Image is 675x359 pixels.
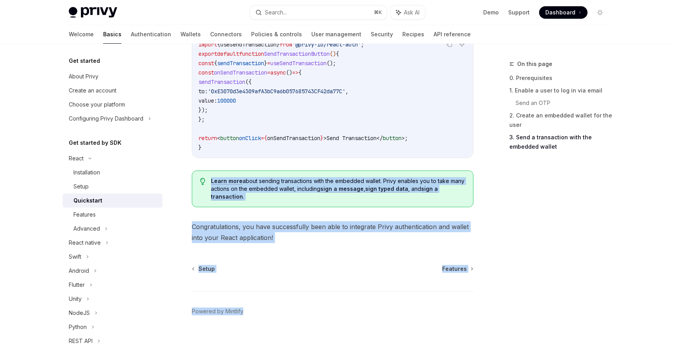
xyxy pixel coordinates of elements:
a: Recipes [402,25,424,44]
span: { [214,60,217,67]
span: Congratulations, you have successfully been able to integrate Privy authentication and wallet int... [192,221,473,243]
span: > [402,135,405,142]
a: Welcome [69,25,94,44]
span: Setup [198,265,215,273]
span: export [198,50,217,57]
div: Setup [73,182,89,191]
button: Copy the contents from the code block [444,39,454,49]
span: { [336,50,339,57]
a: User management [311,25,361,44]
a: Features [62,208,162,222]
button: Ask AI [457,39,467,49]
a: Quickstart [62,194,162,208]
span: '@privy-io/react-auth' [292,41,361,48]
span: Features [442,265,467,273]
span: = [267,60,270,67]
span: = [267,69,270,76]
div: REST API [69,336,93,346]
span: () [330,50,336,57]
a: Powered by Mintlify [192,307,243,315]
a: Learn more [211,178,243,185]
span: ({ [245,78,252,85]
span: button [220,135,239,142]
a: Basics [103,25,121,44]
span: () [286,69,292,76]
span: }; [198,116,205,123]
div: NodeJS [69,308,90,318]
span: } [264,60,267,67]
div: Android [69,266,89,275]
div: React native [69,238,101,247]
span: '0xE3070d3e4309afA3bC9a6b057685743CF42da77C' [208,88,345,95]
div: Unity [69,294,82,304]
div: Advanced [73,224,100,233]
div: Features [73,210,96,219]
h5: Get started [69,56,100,66]
div: Python [69,322,87,332]
a: sign a message [320,185,364,192]
span: onClick [239,135,261,142]
div: Flutter [69,280,85,290]
span: to: [198,88,208,95]
span: On this page [517,59,552,69]
span: ⌘ K [374,9,382,16]
span: Dashboard [545,9,575,16]
a: Choose your platform [62,98,162,112]
a: Support [508,9,530,16]
a: Send an OTP [516,97,612,109]
span: const [198,69,214,76]
span: value: [198,97,217,104]
a: Setup [193,265,215,273]
span: < [217,135,220,142]
div: About Privy [69,72,98,81]
span: from [280,41,292,48]
span: ; [361,41,364,48]
div: Quickstart [73,196,102,205]
span: (); [327,60,336,67]
span: 100000 [217,97,236,104]
span: ; [405,135,408,142]
div: Search... [265,8,287,17]
span: , [345,88,348,95]
span: import [198,41,217,48]
div: Create an account [69,86,116,95]
span: { [217,41,220,48]
a: 1. Enable a user to log in via email [509,84,612,97]
span: { [298,69,302,76]
span: }); [198,107,208,114]
span: Ask AI [404,9,420,16]
button: Toggle dark mode [594,6,606,19]
svg: Tip [200,178,205,185]
span: about sending transactions with the embedded wallet. Privy enables you to take many actions on th... [211,177,465,201]
span: async [270,69,286,76]
span: return [198,135,217,142]
span: } [198,144,202,151]
div: Swift [69,252,81,261]
div: React [69,154,84,163]
div: Installation [73,168,100,177]
span: useSendTransaction [220,41,277,48]
span: } [277,41,280,48]
span: onSendTransaction [267,135,320,142]
span: function [239,50,264,57]
span: button [383,135,402,142]
span: Send Transaction [327,135,377,142]
a: Dashboard [539,6,587,19]
a: 0. Prerequisites [509,72,612,84]
a: 2. Create an embedded wallet for the user [509,109,612,131]
a: 3. Send a transaction with the embedded wallet [509,131,612,153]
span: </ [377,135,383,142]
div: Configuring Privy Dashboard [69,114,143,123]
span: sendTransaction [198,78,245,85]
a: Installation [62,165,162,179]
a: Create an account [62,84,162,98]
span: const [198,60,214,67]
a: Wallets [180,25,201,44]
a: Features [442,265,473,273]
a: sign typed data [365,185,408,192]
button: Search...⌘K [250,5,387,20]
a: Authentication [131,25,171,44]
img: light logo [69,7,117,18]
span: => [292,69,298,76]
a: Security [371,25,393,44]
